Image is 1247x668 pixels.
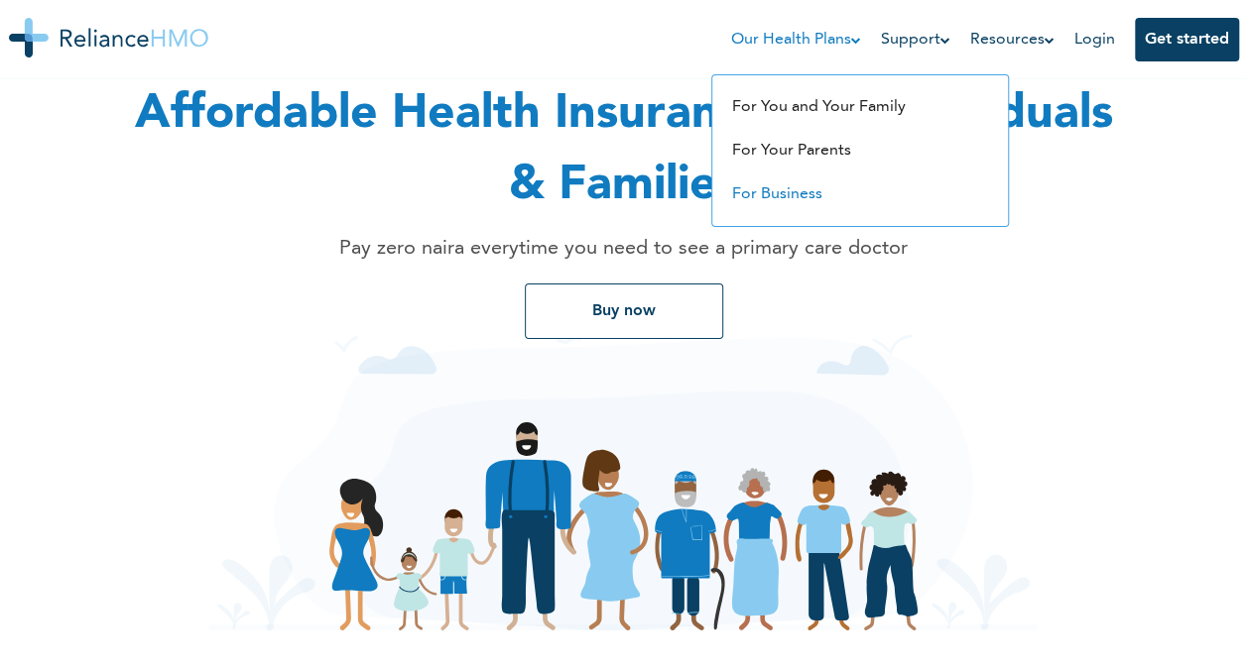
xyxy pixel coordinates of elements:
a: For Your Parents [732,143,851,159]
h1: Affordable Health Insurance For Individuals & Families [128,79,1120,222]
p: Pay zero naira everytime you need to see a primary care doctor [178,234,1070,264]
a: Our Health Plans [731,28,861,52]
a: For You and Your Family [732,99,906,115]
a: Resources [970,28,1055,52]
img: Reliance HMO's Logo [9,18,208,57]
a: For Business [732,186,822,202]
a: Support [881,28,950,52]
a: Login [1074,32,1115,48]
button: Buy now [525,283,723,339]
button: Get started [1135,18,1239,61]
